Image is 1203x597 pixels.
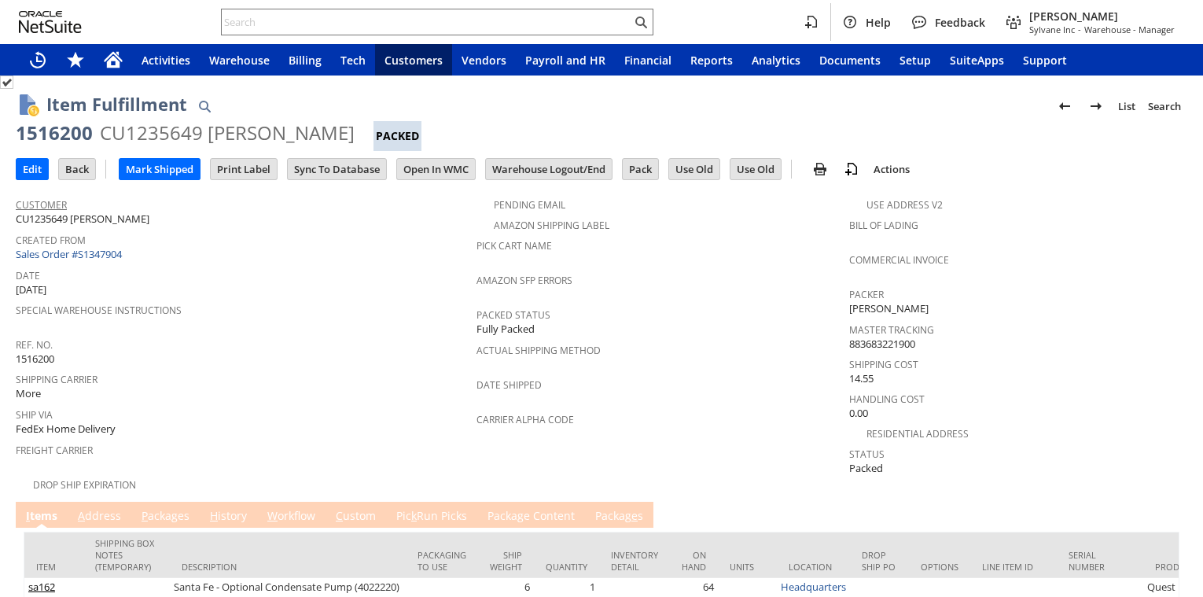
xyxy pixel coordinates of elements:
a: Actual Shipping Method [476,344,601,357]
a: Master Tracking [849,323,934,337]
span: W [267,508,278,523]
div: Shipping Box Notes (Temporary) [95,537,158,573]
a: Unrolled view on [1159,505,1178,524]
a: History [206,508,251,525]
a: Home [94,44,132,76]
a: Packages [591,508,647,525]
span: Warehouse [209,53,270,68]
a: Support [1014,44,1076,76]
span: Setup [899,53,931,68]
svg: Shortcuts [66,50,85,69]
span: Warehouse - Manager [1084,24,1175,35]
a: Customer [16,198,67,212]
img: add-record.svg [842,160,861,179]
div: Item [36,561,72,573]
a: Pending Email [494,198,565,212]
a: List [1112,94,1142,119]
div: Line Item ID [982,561,1045,573]
a: Amazon SFP Errors [476,274,572,287]
span: More [16,386,41,401]
a: Tech [331,44,375,76]
a: Headquarters [781,580,846,594]
a: Shipping Cost [849,358,918,371]
span: Analytics [752,53,800,68]
img: Quick Find [195,97,214,116]
div: Location [789,561,838,573]
a: Package Content [484,508,579,525]
div: Description [182,561,394,573]
div: 1516200 [16,120,93,146]
a: Custom [332,508,380,525]
input: Back [59,159,95,179]
input: Use Old [669,159,719,179]
div: On Hand [682,549,706,573]
a: Workflow [263,508,319,525]
img: Next [1087,97,1106,116]
a: Analytics [742,44,810,76]
a: Created From [16,234,86,247]
span: C [336,508,343,523]
a: Special Warehouse Instructions [16,304,182,317]
a: Commercial Invoice [849,253,949,267]
a: Carrier Alpha Code [476,413,574,426]
div: Quantity [546,561,587,573]
a: Search [1142,94,1187,119]
input: Sync To Database [288,159,386,179]
img: print.svg [811,160,830,179]
a: Documents [810,44,890,76]
div: Drop Ship PO [862,549,897,573]
a: Actions [867,162,916,176]
a: Items [22,508,61,525]
span: P [142,508,148,523]
span: Help [866,15,891,30]
div: Ship Weight [490,549,522,573]
span: 14.55 [849,371,874,386]
span: Customers [384,53,443,68]
a: Use Address V2 [866,198,943,212]
a: Packed Status [476,308,550,322]
a: Packages [138,508,193,525]
span: Feedback [935,15,985,30]
span: [PERSON_NAME] [849,301,929,316]
svg: Recent Records [28,50,47,69]
span: A [78,508,85,523]
span: CU1235649 [PERSON_NAME] [16,212,149,227]
span: - [1078,24,1081,35]
a: Recent Records [19,44,57,76]
img: Previous [1055,97,1074,116]
a: Sales Order #S1347904 [16,247,126,261]
span: Documents [819,53,881,68]
span: Vendors [462,53,506,68]
svg: Home [104,50,123,69]
a: Activities [132,44,200,76]
span: [DATE] [16,282,46,297]
a: Freight Carrier [16,444,93,457]
a: Financial [615,44,681,76]
input: Mark Shipped [120,159,200,179]
input: Open In WMC [397,159,475,179]
a: Residential Address [866,427,969,440]
div: Product [1155,561,1196,573]
a: Billing [279,44,331,76]
input: Use Old [730,159,781,179]
span: Fully Packed [476,322,535,337]
span: FedEx Home Delivery [16,422,116,437]
span: Billing [289,53,322,68]
a: Bill Of Lading [849,219,918,232]
div: Inventory Detail [611,549,658,573]
input: Pack [623,159,658,179]
div: Units [730,561,765,573]
a: Date Shipped [476,378,542,392]
span: Payroll and HR [525,53,605,68]
input: Warehouse Logout/End [486,159,612,179]
div: CU1235649 [PERSON_NAME] [100,120,355,146]
input: Edit [17,159,48,179]
a: Date [16,269,40,282]
svg: Search [631,13,650,31]
a: SuiteApps [940,44,1014,76]
a: Customers [375,44,452,76]
a: Shipping Carrier [16,373,97,386]
svg: logo [19,11,82,33]
h1: Item Fulfillment [46,91,187,117]
span: Reports [690,53,733,68]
